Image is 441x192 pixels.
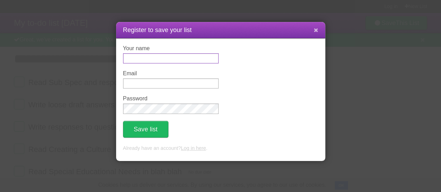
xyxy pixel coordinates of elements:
label: Your name [123,45,219,52]
button: Save list [123,121,168,138]
label: Password [123,95,219,102]
label: Email [123,70,219,77]
p: Already have an account? . [123,145,318,152]
a: Log in here [181,145,206,151]
h1: Register to save your list [123,25,318,35]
